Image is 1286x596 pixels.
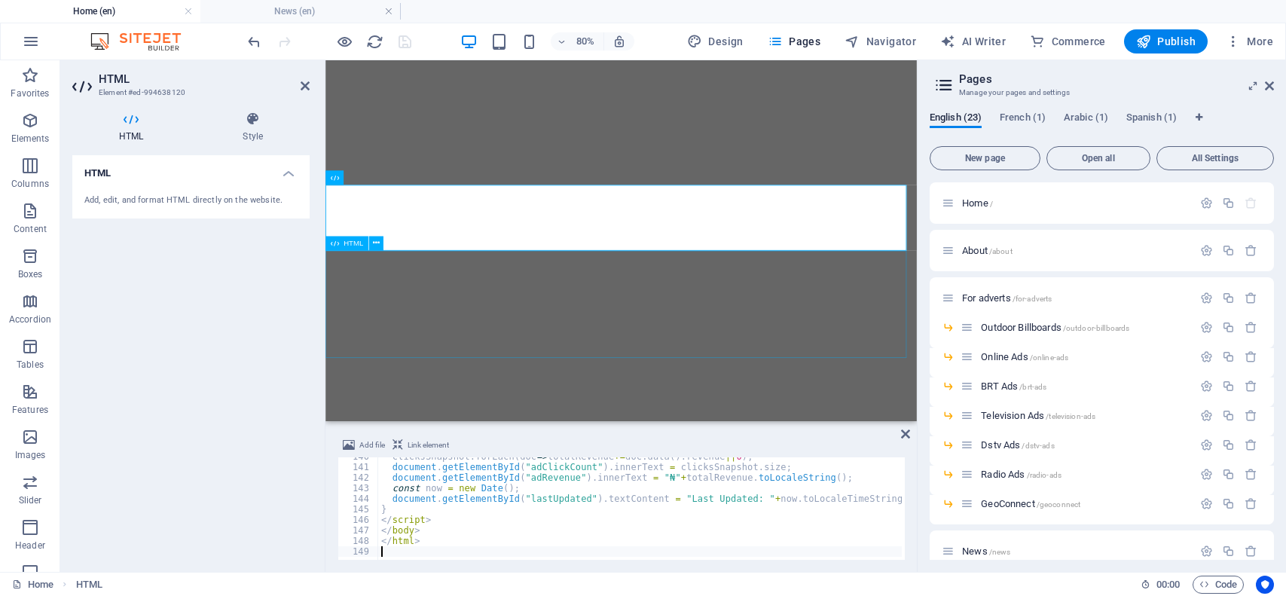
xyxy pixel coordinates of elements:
button: reload [365,32,383,50]
div: Online Ads/online-ads [976,352,1193,362]
span: Click to open page [981,351,1068,362]
div: Settings [1200,439,1213,451]
span: More [1226,34,1273,49]
span: Pages [768,34,820,49]
span: Click to open page [962,546,1010,557]
span: Publish [1136,34,1196,49]
span: Click to open page [981,322,1129,333]
div: Remove [1245,468,1257,481]
h3: Manage your pages and settings [959,86,1244,99]
div: Settings [1200,409,1213,422]
h2: HTML [99,72,310,86]
h4: Style [196,112,310,143]
span: Code [1199,576,1237,594]
div: Duplicate [1222,292,1235,304]
div: About/about [958,246,1193,255]
span: Click to open page [981,498,1080,509]
span: Navigator [845,34,916,49]
span: Click to open page [981,439,1054,451]
div: Settings [1200,197,1213,209]
h2: Pages [959,72,1274,86]
button: New page [930,146,1040,170]
span: Commerce [1030,34,1106,49]
span: /radio-ads [1027,471,1061,479]
button: Pages [762,29,826,53]
div: Remove [1245,321,1257,334]
span: Click to select. Double-click to edit [76,576,102,594]
span: Click to open page [981,410,1095,421]
img: Editor Logo [87,32,200,50]
p: Images [15,449,46,461]
div: Remove [1245,292,1257,304]
span: Open all [1053,154,1144,163]
button: Navigator [838,29,922,53]
span: Add file [359,436,385,454]
button: Link element [390,436,451,454]
div: Remove [1245,244,1257,257]
button: Usercentrics [1256,576,1274,594]
p: Elements [11,133,50,145]
div: News/news [958,546,1193,556]
div: 143 [338,483,379,494]
span: Link element [408,436,449,454]
div: Duplicate [1222,439,1235,451]
h6: 80% [573,32,597,50]
button: Publish [1124,29,1208,53]
i: Undo: Change HTML (Ctrl+Z) [246,33,263,50]
i: On resize automatically adjust zoom level to fit chosen device. [612,35,626,48]
span: Design [687,34,744,49]
span: /geoconnect [1037,500,1081,509]
div: Duplicate [1222,244,1235,257]
div: Duplicate [1222,409,1235,422]
div: 149 [338,546,379,557]
span: : [1167,579,1169,590]
p: Columns [11,178,49,190]
button: Commerce [1024,29,1112,53]
span: French (1) [1000,109,1046,130]
div: Dstv Ads/dstv-ads [976,440,1193,450]
div: 145 [338,504,379,515]
span: /for-adverts [1013,295,1052,303]
div: Duplicate [1222,197,1235,209]
div: Settings [1200,468,1213,481]
span: /brt-ads [1019,383,1046,391]
div: Duplicate [1222,350,1235,363]
span: Click to open page [962,292,1052,304]
nav: breadcrumb [76,576,102,594]
p: Tables [17,359,44,371]
span: Arabic (1) [1064,109,1108,130]
div: Home/ [958,198,1193,208]
button: Open all [1046,146,1150,170]
div: Remove [1245,545,1257,558]
h4: News (en) [200,3,401,20]
div: Remove [1245,439,1257,451]
span: AI Writer [940,34,1006,49]
a: Click to cancel selection. Double-click to open Pages [12,576,53,594]
div: 148 [338,536,379,546]
button: AI Writer [934,29,1012,53]
h6: Session time [1141,576,1181,594]
p: Boxes [18,268,43,280]
span: Click to open page [962,245,1013,256]
p: Content [14,223,47,235]
div: GeoConnect/geoconnect [976,499,1193,509]
p: Accordion [9,313,51,326]
button: Add file [341,436,387,454]
span: Spanish (1) [1126,109,1177,130]
div: 142 [338,472,379,483]
span: /about [989,247,1013,255]
div: Settings [1200,497,1213,510]
button: undo [245,32,263,50]
div: Duplicate [1222,497,1235,510]
div: Remove [1245,380,1257,393]
div: Remove [1245,409,1257,422]
button: Design [681,29,750,53]
div: Settings [1200,350,1213,363]
h3: Element #ed-994638120 [99,86,279,99]
span: New page [936,154,1034,163]
div: 144 [338,494,379,504]
span: /online-ads [1030,353,1069,362]
p: Header [15,539,45,552]
p: Features [12,404,48,416]
h4: HTML [72,155,310,182]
